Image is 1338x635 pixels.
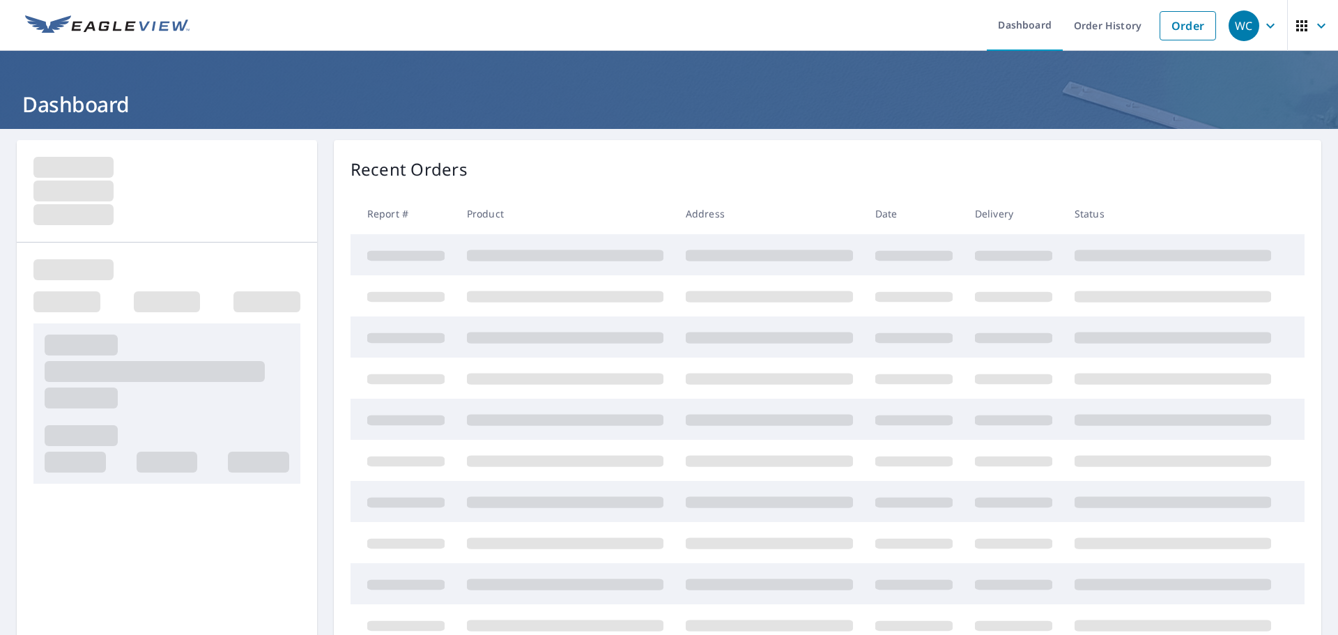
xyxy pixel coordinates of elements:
[1160,11,1216,40] a: Order
[456,193,675,234] th: Product
[17,90,1321,118] h1: Dashboard
[1229,10,1259,41] div: WC
[351,193,456,234] th: Report #
[1063,193,1282,234] th: Status
[675,193,864,234] th: Address
[351,157,468,182] p: Recent Orders
[25,15,190,36] img: EV Logo
[864,193,964,234] th: Date
[964,193,1063,234] th: Delivery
